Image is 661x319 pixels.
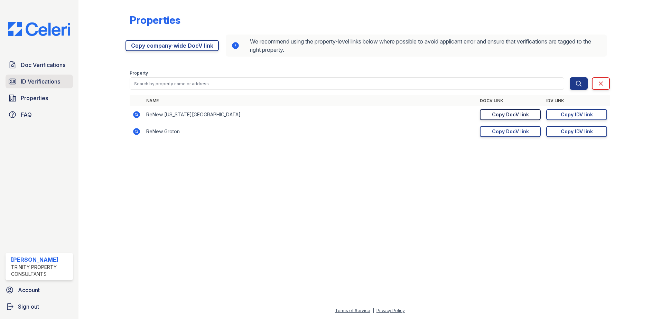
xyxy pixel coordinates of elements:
[226,35,607,57] div: We recommend using the property-level links below where possible to avoid applicant error and ens...
[561,111,593,118] div: Copy IDV link
[3,283,76,297] a: Account
[376,308,405,313] a: Privacy Policy
[11,264,70,278] div: Trinity Property Consultants
[477,95,543,106] th: DocV Link
[480,126,541,137] a: Copy DocV link
[143,95,477,106] th: Name
[561,128,593,135] div: Copy IDV link
[18,302,39,311] span: Sign out
[125,40,219,51] a: Copy company-wide DocV link
[6,91,73,105] a: Properties
[21,77,60,86] span: ID Verifications
[6,58,73,72] a: Doc Verifications
[373,308,374,313] div: |
[3,300,76,313] a: Sign out
[546,126,607,137] a: Copy IDV link
[143,123,477,140] td: ReNew Groton
[6,75,73,88] a: ID Verifications
[492,128,529,135] div: Copy DocV link
[21,110,32,119] span: FAQ
[480,109,541,120] a: Copy DocV link
[130,70,148,76] label: Property
[130,77,564,90] input: Search by property name or address
[543,95,610,106] th: IDV Link
[21,94,48,102] span: Properties
[18,286,40,294] span: Account
[546,109,607,120] a: Copy IDV link
[335,308,370,313] a: Terms of Service
[143,106,477,123] td: ReNew [US_STATE][GEOGRAPHIC_DATA]
[6,108,73,122] a: FAQ
[130,14,180,26] div: Properties
[3,22,76,36] img: CE_Logo_Blue-a8612792a0a2168367f1c8372b55b34899dd931a85d93a1a3d3e32e68fde9ad4.png
[21,61,65,69] span: Doc Verifications
[492,111,529,118] div: Copy DocV link
[11,255,70,264] div: [PERSON_NAME]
